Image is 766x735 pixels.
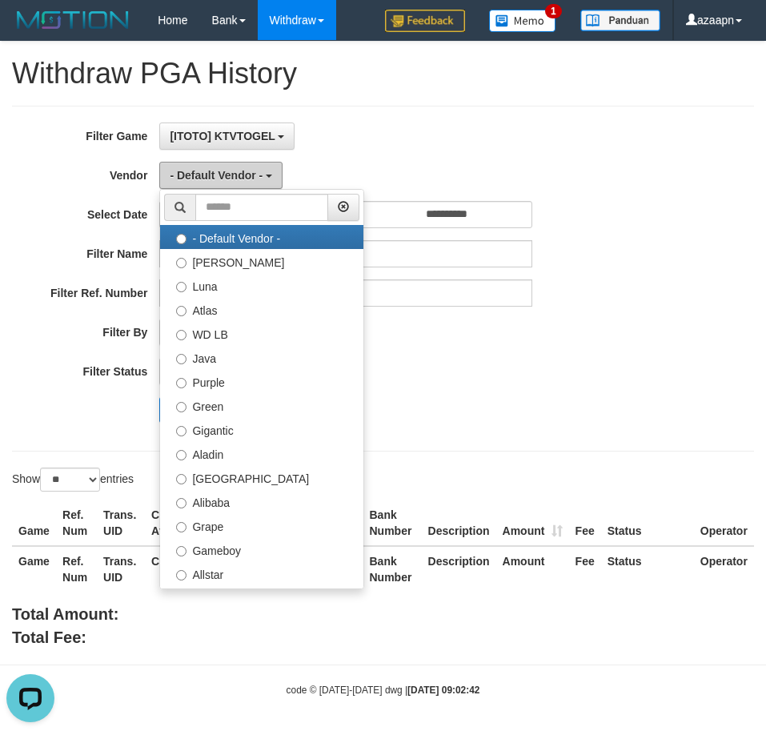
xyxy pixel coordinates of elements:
[176,378,186,388] input: Purple
[160,345,363,369] label: Java
[56,500,97,546] th: Ref. Num
[601,546,694,592] th: Status
[385,10,465,32] img: Feedback.jpg
[176,474,186,484] input: [GEOGRAPHIC_DATA]
[176,282,186,292] input: Luna
[160,225,363,249] label: - Default Vendor -
[12,500,56,546] th: Game
[489,10,556,32] img: Button%20Memo.svg
[176,402,186,412] input: Green
[160,513,363,537] label: Grape
[176,354,186,364] input: Java
[176,258,186,268] input: [PERSON_NAME]
[176,522,186,532] input: Grape
[97,546,145,592] th: Trans. UID
[12,58,754,90] h1: Withdraw PGA History
[145,546,219,592] th: Created at
[176,570,186,580] input: Allstar
[12,8,134,32] img: MOTION_logo.png
[580,10,660,31] img: panduan.png
[145,500,219,546] th: Created At
[12,468,134,492] label: Show entries
[160,561,363,585] label: Allstar
[569,546,601,592] th: Fee
[56,546,97,592] th: Ref. Num
[363,500,422,546] th: Bank Number
[601,500,694,546] th: Status
[160,321,363,345] label: WD LB
[160,273,363,297] label: Luna
[160,369,363,393] label: Purple
[496,546,569,592] th: Amount
[160,393,363,417] label: Green
[176,234,186,244] input: - Default Vendor -
[12,605,118,623] b: Total Amount:
[40,468,100,492] select: Showentries
[407,685,479,696] strong: [DATE] 09:02:42
[12,629,86,646] b: Total Fee:
[569,500,601,546] th: Fee
[176,306,186,316] input: Atlas
[176,330,186,340] input: WD LB
[159,122,295,150] button: [ITOTO] KTVTOGEL
[363,546,422,592] th: Bank Number
[496,500,569,546] th: Amount
[6,6,54,54] button: Open LiveChat chat widget
[545,4,562,18] span: 1
[176,450,186,460] input: Aladin
[160,537,363,561] label: Gameboy
[160,249,363,273] label: [PERSON_NAME]
[160,585,363,609] label: Xtr
[176,546,186,556] input: Gameboy
[176,498,186,508] input: Alibaba
[422,500,496,546] th: Description
[160,441,363,465] label: Aladin
[176,426,186,436] input: Gigantic
[287,685,480,696] small: code © [DATE]-[DATE] dwg |
[422,546,496,592] th: Description
[160,465,363,489] label: [GEOGRAPHIC_DATA]
[160,417,363,441] label: Gigantic
[160,297,363,321] label: Atlas
[160,489,363,513] label: Alibaba
[170,169,263,182] span: - Default Vendor -
[159,162,283,189] button: - Default Vendor -
[694,500,754,546] th: Operator
[12,546,56,592] th: Game
[694,546,754,592] th: Operator
[97,500,145,546] th: Trans. UID
[170,130,275,143] span: [ITOTO] KTVTOGEL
